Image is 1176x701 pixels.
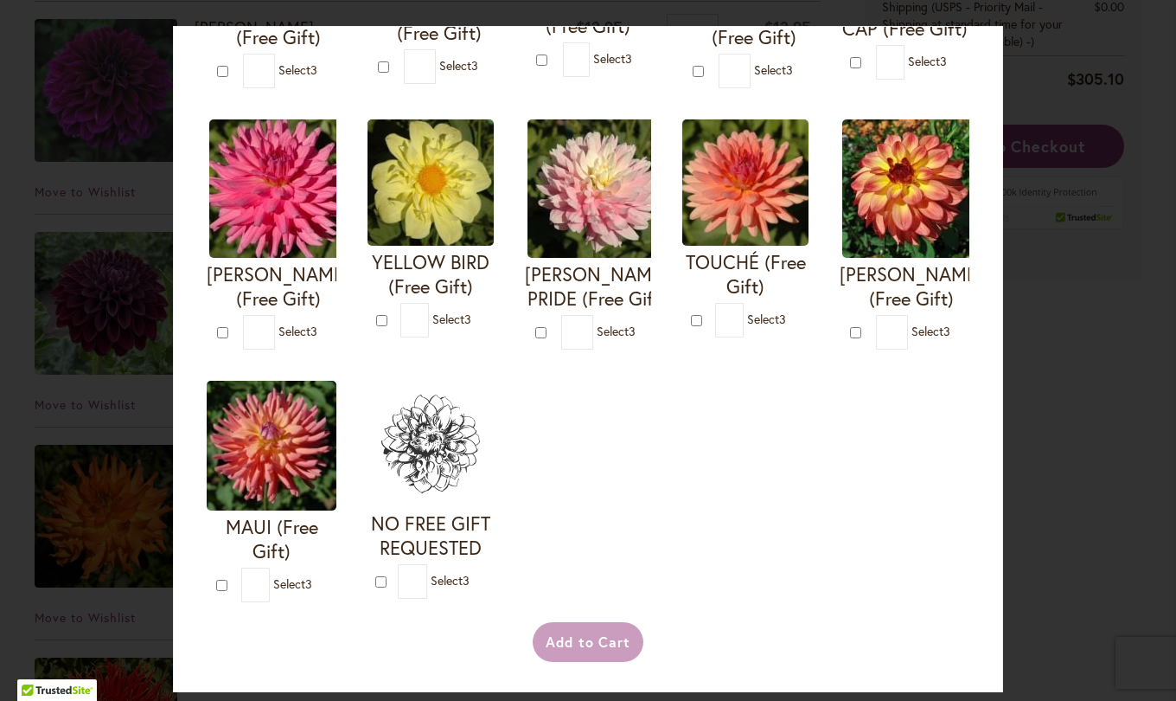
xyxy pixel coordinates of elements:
[747,311,786,327] span: Select
[367,511,494,560] h4: NO FREE GIFT REQUESTED
[754,61,793,78] span: Select
[471,57,478,74] span: 3
[209,119,348,258] img: HERBERT SMITH (Free Gift)
[525,262,668,311] h4: [PERSON_NAME] PRIDE (Free Gift)
[432,311,471,327] span: Select
[464,311,471,327] span: 3
[207,515,336,563] h4: MAUI (Free Gift)
[940,53,947,69] span: 3
[305,576,312,592] span: 3
[367,119,494,246] img: YELLOW BIRD (Free Gift)
[310,323,317,339] span: 3
[842,119,981,258] img: MAI TAI (Free Gift)
[943,323,950,339] span: 3
[527,119,666,258] img: CHILSON'S PRIDE (Free Gift)
[682,119,808,246] img: TOUCHÉ (Free Gift)
[13,640,61,688] iframe: Launch Accessibility Center
[786,61,793,78] span: 3
[682,250,808,299] h4: TOUCHÉ (Free Gift)
[593,49,632,66] span: Select
[629,323,636,339] span: 3
[439,57,478,74] span: Select
[779,311,786,327] span: 3
[273,576,312,592] span: Select
[207,381,336,511] img: MAUI (Free Gift)
[840,262,983,311] h4: [PERSON_NAME] (Free Gift)
[597,323,636,339] span: Select
[367,381,494,507] img: NO FREE GIFT REQUESTED
[625,49,632,66] span: 3
[278,61,317,78] span: Select
[367,250,494,299] h4: YELLOW BIRD (Free Gift)
[463,572,470,588] span: 3
[911,323,950,339] span: Select
[278,323,317,339] span: Select
[310,61,317,78] span: 3
[207,262,350,311] h4: [PERSON_NAME] (Free Gift)
[431,572,470,588] span: Select
[908,53,947,69] span: Select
